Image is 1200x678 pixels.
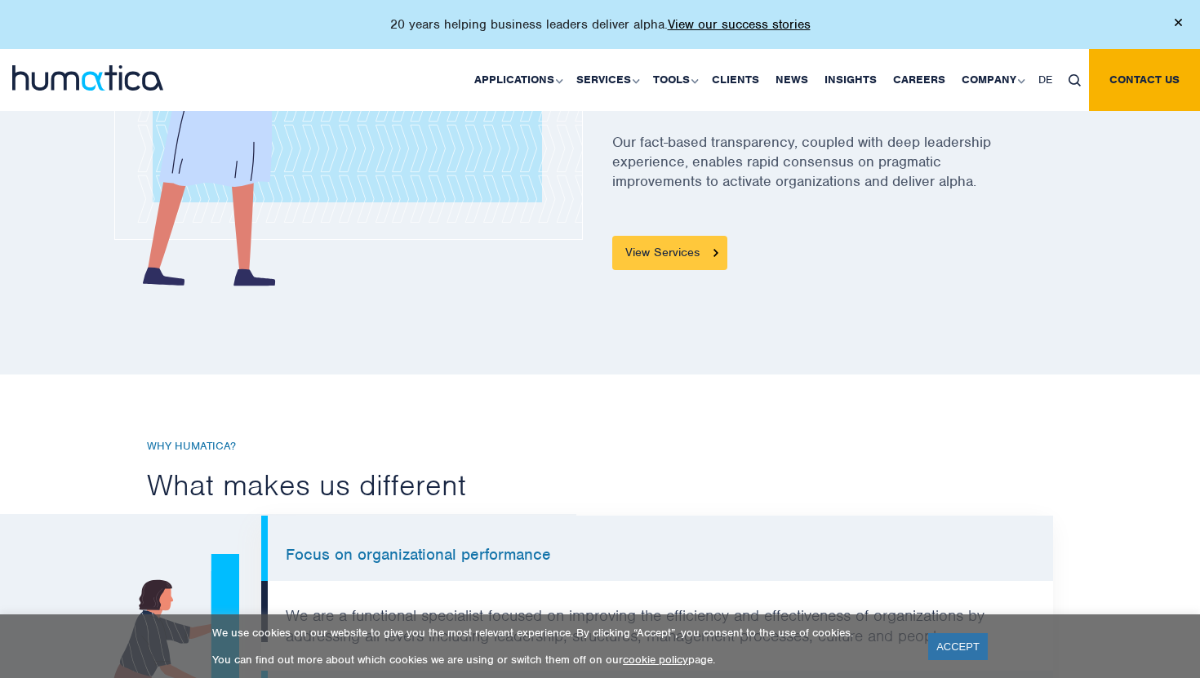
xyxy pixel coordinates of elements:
[612,236,727,270] a: View Services
[816,49,885,111] a: Insights
[147,440,1053,454] h6: Why Humatica?
[953,49,1030,111] a: Company
[212,626,908,640] p: We use cookies on our website to give you the most relevant experience. By clicking “Accept”, you...
[612,132,1053,211] p: Our fact-based transparency, coupled with deep leadership experience, enables rapid consensus on ...
[466,49,568,111] a: Applications
[704,49,767,111] a: Clients
[767,49,816,111] a: News
[147,466,1053,503] h2: What makes us different
[1030,49,1060,111] a: DE
[1089,49,1200,111] a: Contact us
[261,581,1053,671] li: We are a functional specialist focused on improving the efficiency and effectiveness of organizat...
[713,249,718,256] img: Meet the Team
[885,49,953,111] a: Careers
[668,16,811,33] a: View our success stories
[12,65,163,91] img: logo
[261,516,1053,581] li: Focus on organizational performance
[212,653,908,667] p: You can find out more about which cookies we are using or switch them off on our page.
[1069,74,1081,86] img: search_icon
[645,49,704,111] a: Tools
[928,633,988,660] a: ACCEPT
[568,49,645,111] a: Services
[390,16,811,33] p: 20 years helping business leaders deliver alpha.
[1038,73,1052,86] span: DE
[623,653,688,667] a: cookie policy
